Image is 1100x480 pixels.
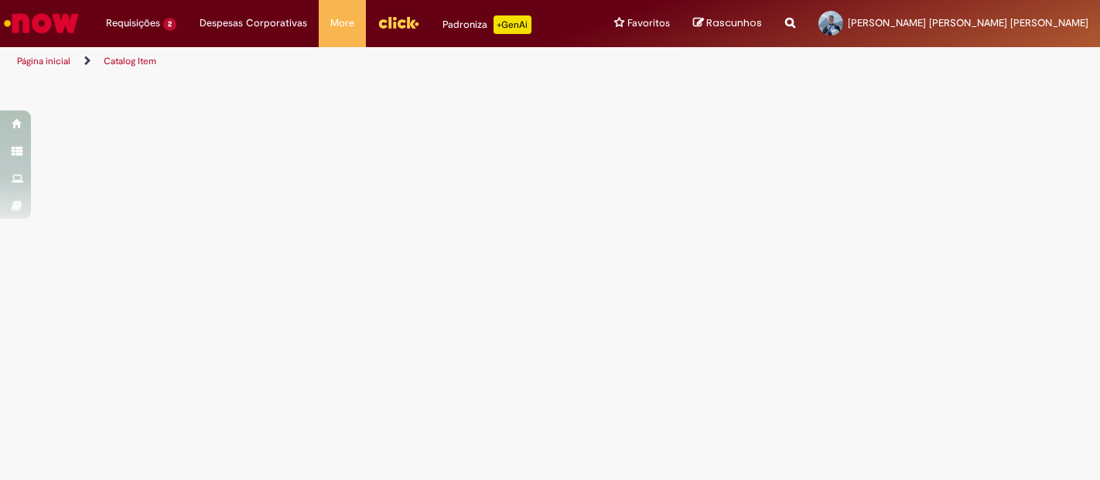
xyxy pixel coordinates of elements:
[377,11,419,34] img: click_logo_yellow_360x200.png
[106,15,160,31] span: Requisições
[442,15,531,34] div: Padroniza
[848,16,1088,29] span: [PERSON_NAME] [PERSON_NAME] [PERSON_NAME]
[330,15,354,31] span: More
[706,15,762,30] span: Rascunhos
[104,55,156,67] a: Catalog Item
[2,8,81,39] img: ServiceNow
[12,47,722,76] ul: Trilhas de página
[494,15,531,34] p: +GenAi
[17,55,70,67] a: Página inicial
[163,18,176,31] span: 2
[200,15,307,31] span: Despesas Corporativas
[693,16,762,31] a: Rascunhos
[627,15,670,31] span: Favoritos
